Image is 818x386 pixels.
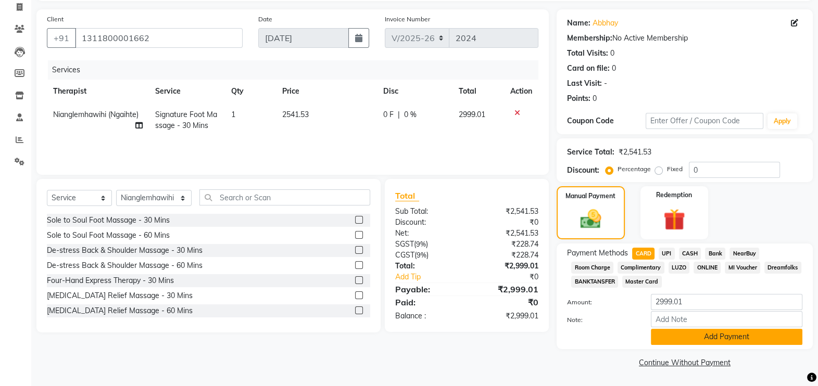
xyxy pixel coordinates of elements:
[53,110,139,119] span: Nianglemhawihi (Ngaihte)
[567,63,610,74] div: Card on file:
[387,206,467,217] div: Sub Total:
[155,110,217,130] span: Signature Foot Massage - 30 Mins
[387,311,467,321] div: Balance :
[567,248,628,259] span: Payment Methods
[47,15,64,24] label: Client
[651,294,802,310] input: Amount
[47,245,203,256] div: De-stress Back & Shoulder Massage - 30 Mins
[467,228,547,239] div: ₹2,541.53
[669,262,690,274] span: LUZO
[504,80,538,103] th: Action
[618,262,664,274] span: Complimentary
[467,296,547,308] div: ₹0
[199,189,371,205] input: Search or Scan
[459,110,485,119] span: 2999.01
[387,283,467,295] div: Payable:
[452,80,504,103] th: Total
[75,28,243,48] input: Search by Name/Mobile/Email/Code
[225,80,275,103] th: Qty
[467,311,547,321] div: ₹2,999.01
[387,250,467,261] div: ( )
[258,15,272,24] label: Date
[467,217,547,228] div: ₹0
[651,311,802,327] input: Add Note
[47,290,193,301] div: [MEDICAL_DATA] Relief Massage - 30 Mins
[694,262,721,274] span: ONLINE
[571,262,613,274] span: Room Charge
[480,272,546,282] div: ₹0
[231,110,235,119] span: 1
[593,93,597,104] div: 0
[467,206,547,217] div: ₹2,541.53
[559,298,643,307] label: Amount:
[567,147,614,158] div: Service Total:
[667,164,683,174] label: Fixed
[387,261,467,272] div: Total:
[559,315,643,325] label: Note:
[659,248,675,260] span: UPI
[417,251,426,259] span: 9%
[618,164,651,174] label: Percentage
[47,260,203,271] div: De-stress Back & Shoulder Massage - 60 Mins
[467,250,547,261] div: ₹228.74
[395,190,419,201] span: Total
[567,93,590,104] div: Points:
[47,305,193,316] div: [MEDICAL_DATA] Relief Massage - 60 Mins
[651,329,802,345] button: Add Payment
[383,109,394,120] span: 0 F
[567,78,602,89] div: Last Visit:
[619,147,651,158] div: ₹2,541.53
[567,115,646,126] div: Coupon Code
[47,28,76,48] button: +91
[567,33,802,44] div: No Active Membership
[657,206,692,233] img: _gift.svg
[404,109,417,120] span: 0 %
[705,248,725,260] span: Bank
[604,78,607,89] div: -
[764,262,801,274] span: Dreamfolks
[387,296,467,308] div: Paid:
[276,80,377,103] th: Price
[593,18,618,29] a: Abbhay
[467,261,547,272] div: ₹2,999.01
[767,113,797,129] button: Apply
[565,191,615,201] label: Manual Payment
[385,15,430,24] label: Invoice Number
[610,48,614,59] div: 0
[395,250,414,260] span: CGST
[729,248,759,260] span: NearBuy
[632,248,655,260] span: CARD
[559,357,811,368] a: Continue Without Payment
[387,228,467,239] div: Net:
[47,80,149,103] th: Therapist
[387,272,480,282] a: Add Tip
[567,33,612,44] div: Membership:
[679,248,701,260] span: CASH
[416,240,426,248] span: 9%
[612,63,616,74] div: 0
[395,239,414,249] span: SGST
[47,230,170,241] div: Sole to Soul Foot Massage - 60 Mins
[725,262,760,274] span: MI Voucher
[567,48,608,59] div: Total Visits:
[567,18,590,29] div: Name:
[398,109,400,120] span: |
[574,207,608,231] img: _cash.svg
[656,190,692,200] label: Redemption
[149,80,225,103] th: Service
[48,60,546,80] div: Services
[467,283,547,295] div: ₹2,999.01
[387,239,467,250] div: ( )
[467,239,547,250] div: ₹228.74
[567,165,599,176] div: Discount:
[571,276,618,288] span: BANKTANSFER
[622,276,662,288] span: Master Card
[47,275,174,286] div: Four-Hand Express Therapy - 30 Mins
[646,113,763,129] input: Enter Offer / Coupon Code
[377,80,453,103] th: Disc
[47,215,170,226] div: Sole to Soul Foot Massage - 30 Mins
[282,110,309,119] span: 2541.53
[387,217,467,228] div: Discount:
